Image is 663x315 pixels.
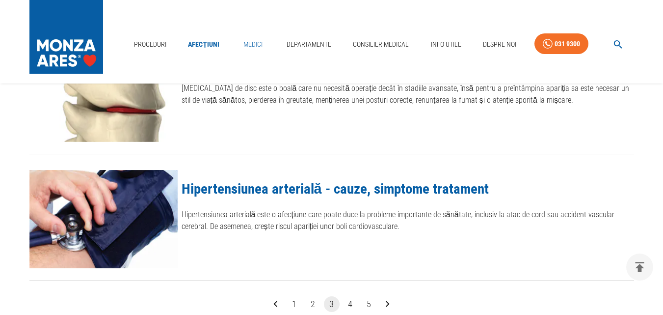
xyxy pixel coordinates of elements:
p: Hipertensiunea arterială este o afecțiune care poate duce la probleme importante de sănătate, inc... [182,209,634,232]
a: Departamente [283,34,335,55]
button: page 3 [324,296,340,312]
p: [MEDICAL_DATA] de disc este o boală care nu necesită operație decât în stadiile avansate, însă pe... [182,83,634,106]
button: Go to next page [380,296,396,312]
a: 031 9300 [534,33,588,55]
button: Go to page 5 [361,296,377,312]
a: Consilier Medical [349,34,413,55]
button: Go to page 2 [305,296,321,312]
button: delete [626,254,653,281]
button: Go to page 1 [287,296,302,312]
a: Proceduri [130,34,170,55]
a: Hipertensiunea arterială - cauze, simptome tratament [182,180,489,197]
button: Go to page 4 [343,296,358,312]
div: 031 9300 [555,38,580,50]
img: Hernia de disc - cauze, simptome, tratament [29,44,178,142]
a: Info Utile [427,34,465,55]
nav: pagination navigation [266,296,397,312]
a: Medici [237,34,268,55]
button: Go to previous page [268,296,284,312]
a: Despre Noi [479,34,520,55]
img: Hipertensiunea arterială - cauze, simptome tratament [29,170,178,268]
a: Afecțiuni [184,34,223,55]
